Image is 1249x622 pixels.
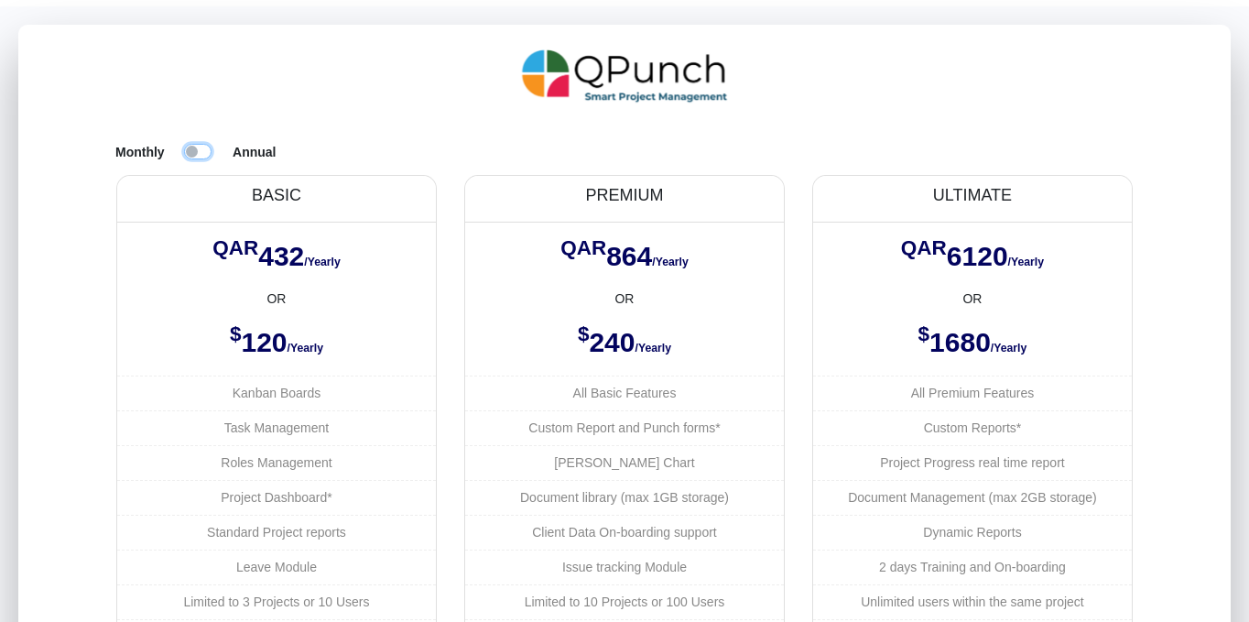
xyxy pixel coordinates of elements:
div: 864 [465,223,784,289]
h3: ULTIMATE [829,186,1115,206]
div: 6120 [813,223,1132,289]
li: Kanban Boards [117,376,436,410]
li: [PERSON_NAME] Chart [465,445,784,480]
div: 240 [465,309,784,376]
li: Custom Reports* [813,410,1132,445]
center: OR [813,289,1132,309]
li: Unlimited users within the same project [813,584,1132,619]
li: 2 days Training and On-boarding [813,550,1132,584]
li: Document Management (max 2GB storage) [813,480,1132,515]
span: /Yearly [652,256,689,268]
center: OR [117,289,436,309]
strong: Annual [233,145,276,159]
sup: $ [578,322,590,345]
li: Custom Report and Punch forms* [465,410,784,445]
div: 1680 [813,309,1132,376]
strong: Monthly [115,145,165,159]
li: Standard Project reports [117,515,436,550]
sup: QAR [901,236,947,259]
center: OR [465,289,784,309]
li: Project Dashboard* [117,480,436,515]
span: /Yearly [304,256,341,268]
li: Limited to 3 Projects or 10 Users [117,584,436,619]
sup: $ [918,322,930,345]
li: Limited to 10 Projects or 100 Users [465,584,784,619]
h3: PREMIUM [481,186,767,206]
li: All Premium Features [813,376,1132,410]
span: /Yearly [991,342,1027,355]
li: Issue tracking Module [465,550,784,584]
li: Roles Management [117,445,436,480]
div: 432 [117,223,436,289]
img: QPunch [522,43,728,109]
span: /Yearly [635,342,672,355]
li: Document library (max 1GB storage) [465,480,784,515]
sup: QAR [212,236,258,259]
li: Task Management [117,410,436,445]
li: Leave Module [117,550,436,584]
sup: QAR [560,236,606,259]
li: All Basic Features [465,376,784,410]
sup: $ [230,322,242,345]
li: Project Progress real time report [813,445,1132,480]
div: 120 [117,309,436,376]
span: /Yearly [288,342,324,355]
li: Client Data On-boarding support [465,515,784,550]
li: Dynamic Reports [813,515,1132,550]
h3: BASIC [134,186,420,206]
span: /Yearly [1008,256,1045,268]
